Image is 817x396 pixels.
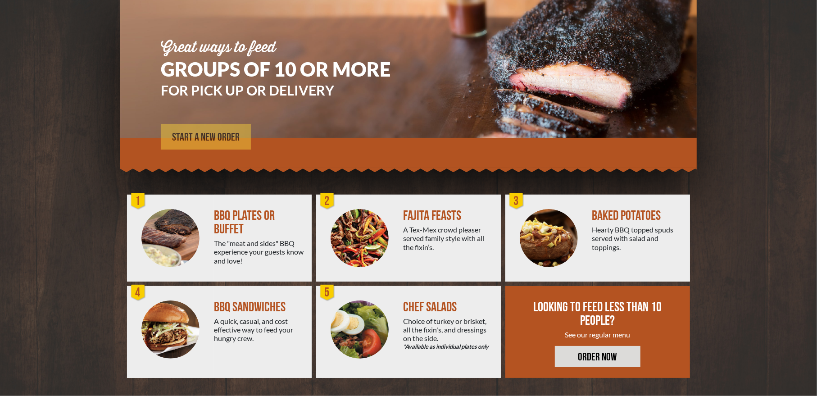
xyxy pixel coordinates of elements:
img: PEJ-BBQ-Sandwich.png [141,300,200,359]
img: PEJ-BBQ-Buffet.png [141,209,200,267]
img: PEJ-Fajitas.png [331,209,389,267]
div: BAKED POTATOES [592,209,683,223]
div: The "meat and sides" BBQ experience your guests know and love! [214,239,304,265]
img: Salad-Circle.png [331,300,389,359]
div: See our regular menu [532,330,663,339]
div: Great ways to feed [161,41,418,55]
em: *Available as individual plates only [403,342,494,351]
img: PEJ-Baked-Potato.png [520,209,578,267]
div: BBQ SANDWICHES [214,300,304,314]
div: 5 [318,284,336,302]
div: Choice of turkey or brisket, all the fixin's, and dressings on the side. [403,317,494,351]
div: FAJITA FEASTS [403,209,494,223]
div: BBQ PLATES OR BUFFET [214,209,304,236]
h3: FOR PICK UP OR DELIVERY [161,83,418,97]
span: START A NEW ORDER [172,132,240,143]
div: 2 [318,192,336,210]
h1: GROUPS OF 10 OR MORE [161,59,418,79]
div: 1 [129,192,147,210]
div: A quick, casual, and cost effective way to feed your hungry crew. [214,317,304,343]
div: 3 [508,192,526,210]
div: 4 [129,284,147,302]
div: Hearty BBQ topped spuds served with salad and toppings. [592,225,683,251]
a: START A NEW ORDER [161,124,251,150]
div: A Tex-Mex crowd pleaser served family style with all the fixin’s. [403,225,494,251]
div: LOOKING TO FEED LESS THAN 10 PEOPLE? [532,300,663,328]
a: ORDER NOW [555,346,640,367]
div: CHEF SALADS [403,300,494,314]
